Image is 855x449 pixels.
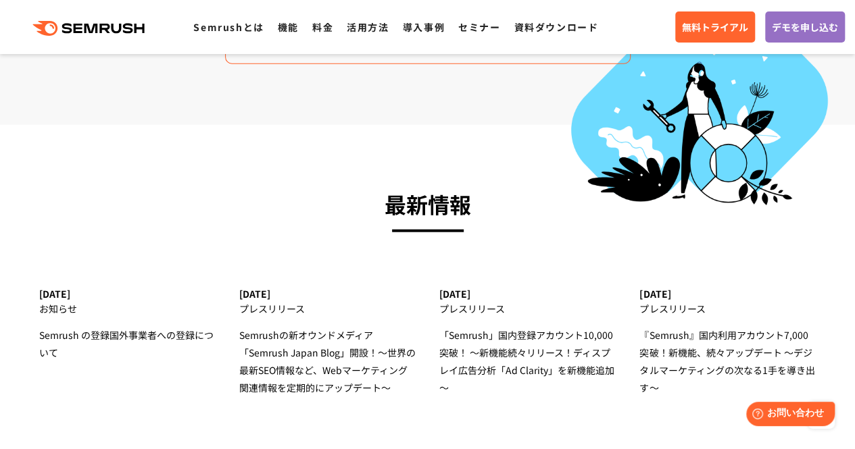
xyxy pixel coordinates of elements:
[514,20,598,34] a: 資料ダウンロード
[347,20,389,34] a: 活用方法
[439,300,616,317] div: プレスリリース
[239,288,416,300] div: [DATE]
[439,328,614,394] span: 「Semrush」国内登録アカウント10,000突破！ ～新機能続々リリース！ディスプレイ広告分析「Ad Clarity」を新機能追加～
[403,20,445,34] a: 導入事例
[639,288,816,300] div: [DATE]
[39,186,816,222] h3: 最新情報
[39,300,216,317] div: お知らせ
[193,20,264,34] a: Semrushとは
[765,11,845,43] a: デモを申し込む
[639,328,814,394] span: 『Semrush』国内利用アカウント7,000突破！新機能、続々アップデート ～デジタルマーケティングの次なる1手を導き出す～
[639,300,816,317] div: プレスリリース
[312,20,333,34] a: 料金
[439,288,616,300] div: [DATE]
[772,20,838,34] span: デモを申し込む
[735,396,840,434] iframe: Help widget launcher
[239,300,416,317] div: プレスリリース
[278,20,299,34] a: 機能
[639,288,816,396] a: [DATE] プレスリリース 『Semrush』国内利用アカウント7,000突破！新機能、続々アップデート ～デジタルマーケティングの次なる1手を導き出す～
[239,288,416,396] a: [DATE] プレスリリース Semrushの新オウンドメディア 「Semrush Japan Blog」開設！～世界の最新SEO情報など、Webマーケティング関連情報を定期的にアップデート～
[675,11,755,43] a: 無料トライアル
[439,288,616,396] a: [DATE] プレスリリース 「Semrush」国内登録アカウント10,000突破！ ～新機能続々リリース！ディスプレイ広告分析「Ad Clarity」を新機能追加～
[39,288,216,300] div: [DATE]
[239,328,416,394] span: Semrushの新オウンドメディア 「Semrush Japan Blog」開設！～世界の最新SEO情報など、Webマーケティング関連情報を定期的にアップデート～
[39,328,214,359] span: Semrush の登録国外事業者への登録について
[39,288,216,361] a: [DATE] お知らせ Semrush の登録国外事業者への登録について
[458,20,500,34] a: セミナー
[682,20,748,34] span: 無料トライアル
